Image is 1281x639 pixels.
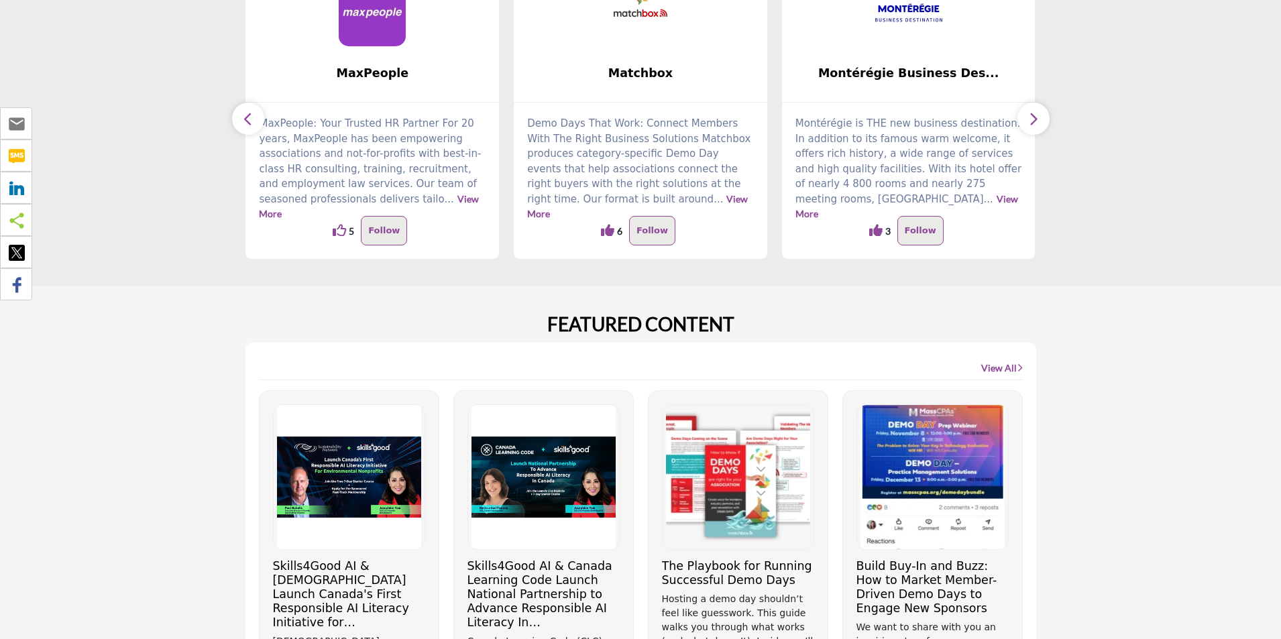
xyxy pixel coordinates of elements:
[629,216,675,245] button: Follow
[467,559,620,630] h3: Skills4Good AI & Canada Learning Code Launch National Partnership to Advance Responsible AI Liter...
[259,116,486,222] p: MaxPeople: Your Trusted HR Partner For 20 years, MaxPeople has been empowering associations and n...
[984,193,993,205] span: ...
[782,56,1036,91] a: Montérégie Business Des...
[547,313,734,336] h2: FEATURED CONTENT
[266,56,479,91] b: MaxPeople
[274,405,425,549] img: Logo of Skills4Good AI, click to view details
[885,224,891,238] span: 3
[617,224,622,238] span: 6
[856,559,1009,616] h3: Build Buy-In and Buzz: How to Market Member-Driven Demo Days to Engage New Sponsors
[273,559,425,630] h3: Skills4Good AI & [DEMOGRAPHIC_DATA] Launch Canada's First Responsible AI Literacy Initiative for ...
[527,116,754,222] p: Demo Days That Work: Connect Members With The Right Business Solutions Matchbox produces category...
[981,361,1023,375] a: View All
[259,193,478,220] a: View More
[636,223,668,239] p: Follow
[795,193,1018,220] a: View More
[802,56,1015,91] b: Montérégie Business Destination
[245,56,499,91] a: MaxPeople
[663,405,814,549] img: Logo of Matchbox, click to view details
[714,193,723,205] span: ...
[802,64,1015,82] span: Montérégie Business Des...
[527,193,748,220] a: View More
[534,64,747,82] span: Matchbox
[662,559,814,587] h3: The Playbook for Running Successful Demo Days
[368,223,400,239] p: Follow
[514,56,767,91] a: Matchbox
[534,56,747,91] b: Matchbox
[361,216,407,245] button: Follow
[468,405,619,549] img: Logo of Skills4Good AI, click to view details
[444,193,453,205] span: ...
[795,116,1022,222] p: Montérégie is THE new business destination. In addition to its famous warm welcome, it offers ric...
[857,405,1008,549] img: Logo of Matchbox, click to view details
[266,64,479,82] span: MaxPeople
[349,224,354,238] span: 5
[905,223,936,239] p: Follow
[897,216,944,245] button: Follow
